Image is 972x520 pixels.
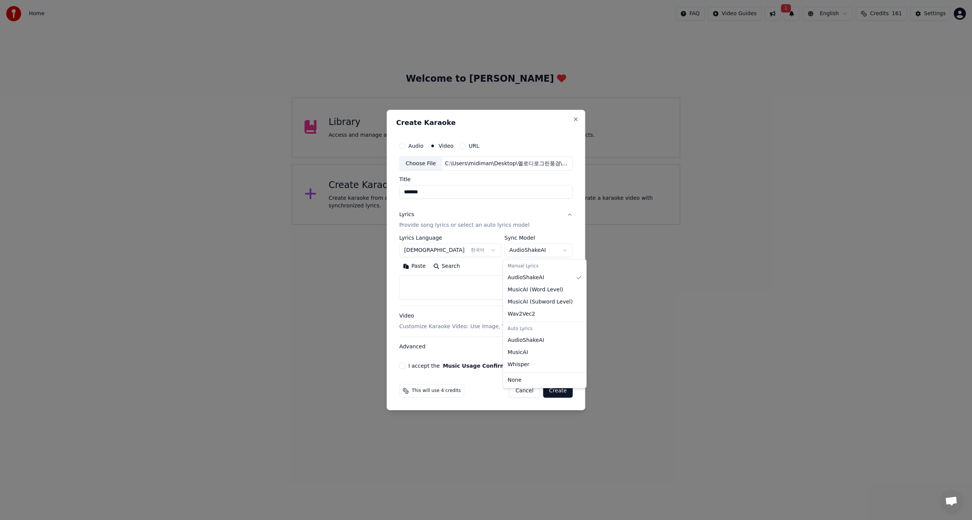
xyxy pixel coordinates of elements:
[508,349,528,356] span: MusicAI
[508,286,563,294] span: MusicAI ( Word Level )
[508,310,535,318] span: Wav2Vec2
[505,324,585,334] div: Auto Lyrics
[508,337,544,344] span: AudioShakeAI
[508,376,522,384] span: None
[505,261,585,272] div: Manual Lyrics
[508,361,529,368] span: Whisper
[508,298,573,306] span: MusicAI ( Subword Level )
[508,274,544,281] span: AudioShakeAI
